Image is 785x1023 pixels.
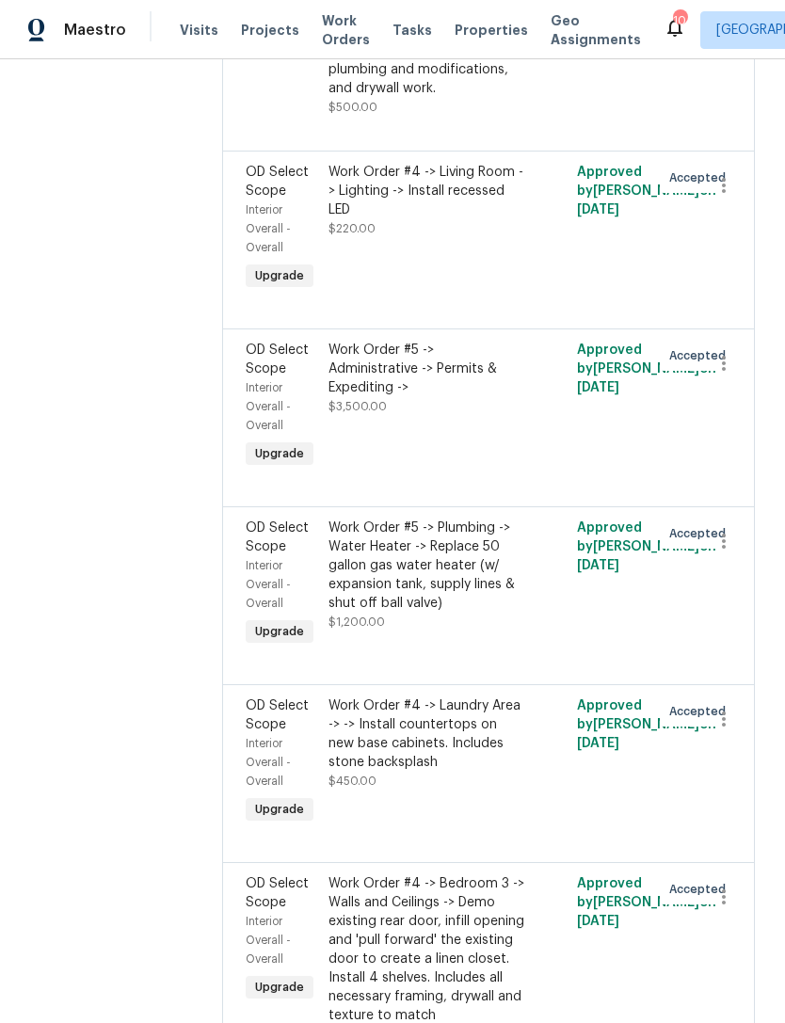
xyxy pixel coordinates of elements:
[328,223,376,234] span: $220.00
[328,341,524,397] div: Work Order #5 -> Administrative -> Permits & Expediting ->
[577,521,716,572] span: Approved by [PERSON_NAME] on
[669,880,733,899] span: Accepted
[241,21,299,40] span: Projects
[392,24,432,37] span: Tasks
[577,166,716,216] span: Approved by [PERSON_NAME] on
[322,11,370,49] span: Work Orders
[246,382,291,431] span: Interior Overall - Overall
[180,21,218,40] span: Visits
[246,699,309,731] span: OD Select Scope
[328,696,524,772] div: Work Order #4 -> Laundry Area -> -> Install countertops on new base cabinets. Includes stone back...
[246,521,309,553] span: OD Select Scope
[248,622,312,641] span: Upgrade
[577,877,716,928] span: Approved by [PERSON_NAME] on
[246,204,291,253] span: Interior Overall - Overall
[248,800,312,819] span: Upgrade
[669,346,733,365] span: Accepted
[328,519,524,613] div: Work Order #5 -> Plumbing -> Water Heater -> Replace 50 gallon gas water heater (w/ expansion tan...
[577,344,716,394] span: Approved by [PERSON_NAME] on
[328,616,385,628] span: $1,200.00
[248,444,312,463] span: Upgrade
[328,775,376,787] span: $450.00
[328,163,524,219] div: Work Order #4 -> Living Room -> Lighting -> Install recessed LED
[669,168,733,187] span: Accepted
[246,344,309,376] span: OD Select Scope
[246,916,291,965] span: Interior Overall - Overall
[577,559,619,572] span: [DATE]
[246,877,309,909] span: OD Select Scope
[328,401,387,412] span: $3,500.00
[248,266,312,285] span: Upgrade
[551,11,641,49] span: Geo Assignments
[669,524,733,543] span: Accepted
[246,738,291,787] span: Interior Overall - Overall
[577,699,716,750] span: Approved by [PERSON_NAME] on
[669,702,733,721] span: Accepted
[455,21,528,40] span: Properties
[673,11,686,30] div: 10
[577,203,619,216] span: [DATE]
[246,560,291,609] span: Interior Overall - Overall
[328,102,377,113] span: $500.00
[246,166,309,198] span: OD Select Scope
[64,21,126,40] span: Maestro
[577,737,619,750] span: [DATE]
[577,915,619,928] span: [DATE]
[248,978,312,997] span: Upgrade
[577,381,619,394] span: [DATE]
